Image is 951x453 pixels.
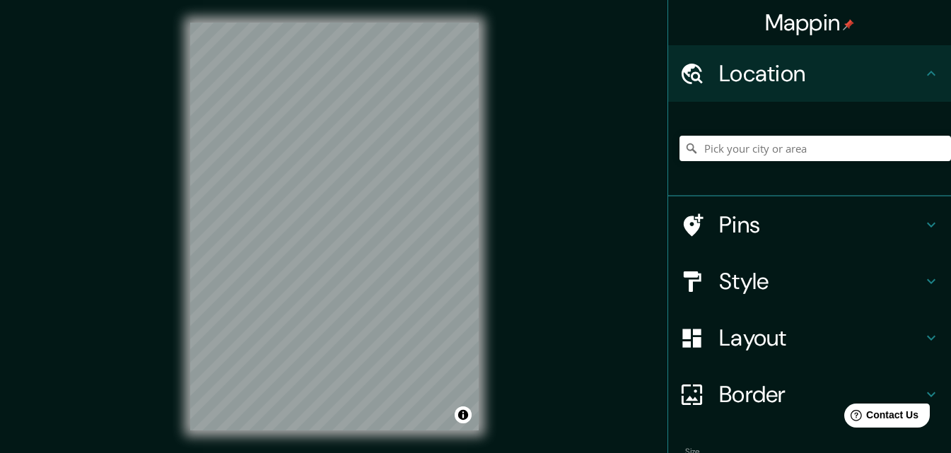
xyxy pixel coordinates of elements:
[679,136,951,161] input: Pick your city or area
[765,8,855,37] h4: Mappin
[668,310,951,366] div: Layout
[668,366,951,423] div: Border
[455,406,472,423] button: Toggle attribution
[668,45,951,102] div: Location
[719,211,923,239] h4: Pins
[843,19,854,30] img: pin-icon.png
[825,398,935,437] iframe: Help widget launcher
[719,380,923,408] h4: Border
[719,324,923,352] h4: Layout
[668,253,951,310] div: Style
[719,59,923,88] h4: Location
[719,267,923,295] h4: Style
[190,23,479,430] canvas: Map
[668,196,951,253] div: Pins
